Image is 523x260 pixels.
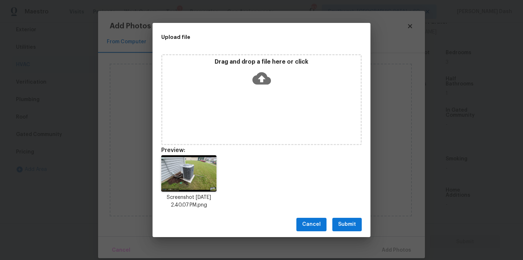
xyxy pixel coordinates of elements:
button: Cancel [296,218,327,231]
h2: Upload file [161,33,329,41]
button: Submit [332,218,362,231]
span: Cancel [302,220,321,229]
span: Submit [338,220,356,229]
img: RSAAAAABJRU5ErkJggg== [161,155,216,192]
p: Screenshot [DATE] 2.40.07 PM.png [161,194,216,209]
p: Drag and drop a file here or click [162,58,361,66]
